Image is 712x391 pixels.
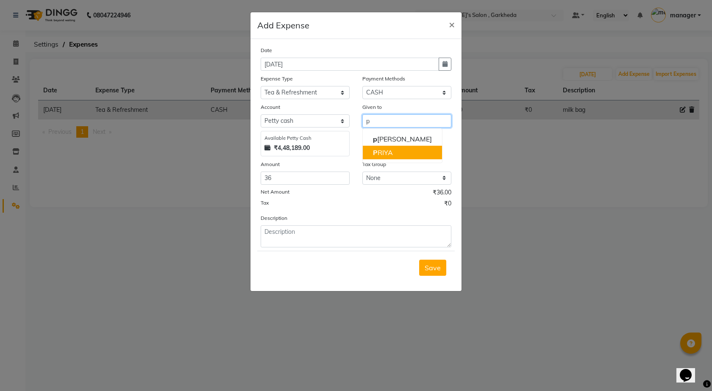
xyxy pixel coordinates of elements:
iframe: chat widget [676,357,704,383]
span: P [373,148,378,157]
span: ₹36.00 [433,188,451,199]
span: × [449,18,455,31]
strong: ₹4,48,189.00 [274,144,310,153]
label: Tax Group [362,161,386,168]
h5: Add Expense [257,19,309,32]
label: Description [261,214,287,222]
div: Available Petty Cash [264,135,346,142]
label: Net Amount [261,188,289,196]
label: Payment Methods [362,75,405,83]
label: Given to [362,103,382,111]
input: Given to [362,114,451,128]
button: Close [442,12,462,36]
label: Date [261,47,272,54]
ngb-highlight: [PERSON_NAME] [373,135,432,143]
label: Account [261,103,280,111]
ngb-highlight: RIYA [373,148,393,157]
span: Save [425,263,441,272]
span: p [373,135,377,143]
label: Amount [261,161,280,168]
span: ₹0 [444,199,451,210]
label: Tax [261,199,269,207]
label: Expense Type [261,75,293,83]
input: Amount [261,172,350,185]
button: Save [419,260,446,276]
